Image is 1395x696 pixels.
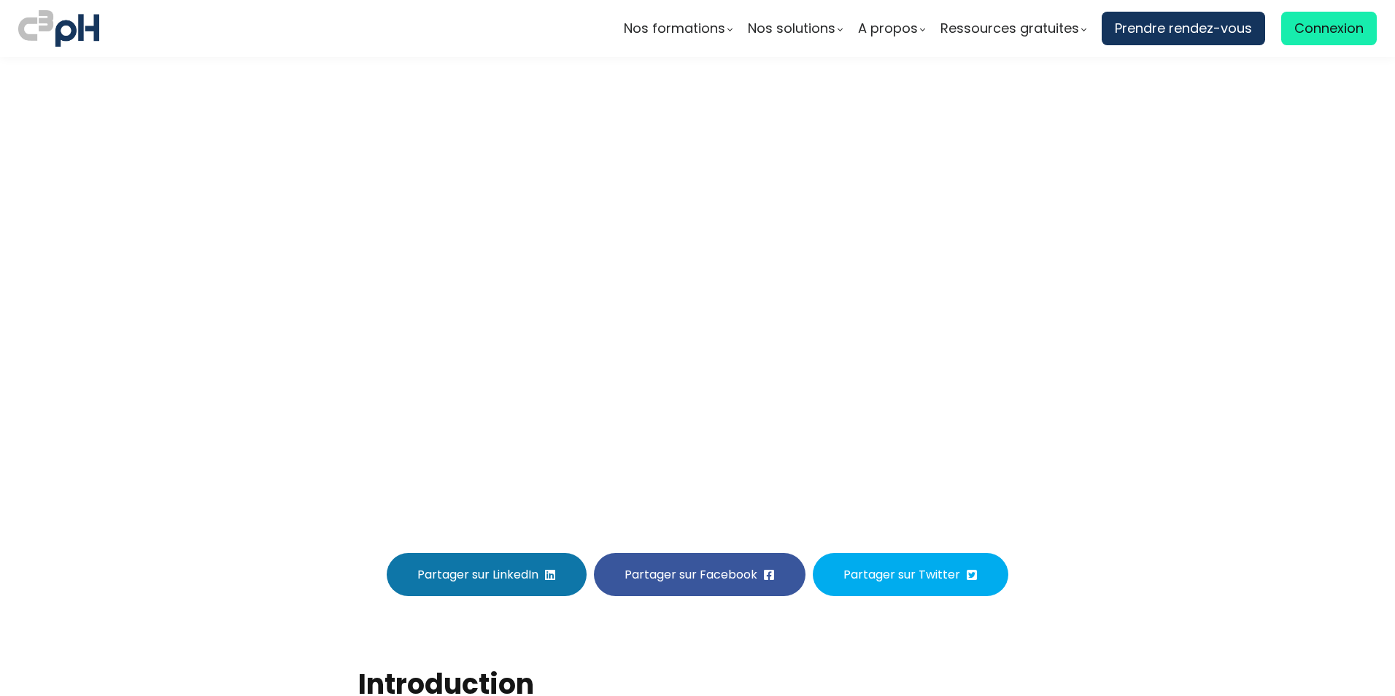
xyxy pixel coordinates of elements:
[624,18,725,39] span: Nos formations
[748,18,835,39] span: Nos solutions
[594,553,805,596] button: Partager sur Facebook
[625,565,757,584] span: Partager sur Facebook
[1281,12,1377,45] a: Connexion
[417,565,538,584] span: Partager sur LinkedIn
[1115,18,1252,39] span: Prendre rendez-vous
[813,553,1008,596] button: Partager sur Twitter
[843,565,960,584] span: Partager sur Twitter
[1102,12,1265,45] a: Prendre rendez-vous
[18,7,99,50] img: logo C3PH
[858,18,918,39] span: A propos
[940,18,1079,39] span: Ressources gratuites
[387,553,587,596] button: Partager sur LinkedIn
[1294,18,1364,39] span: Connexion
